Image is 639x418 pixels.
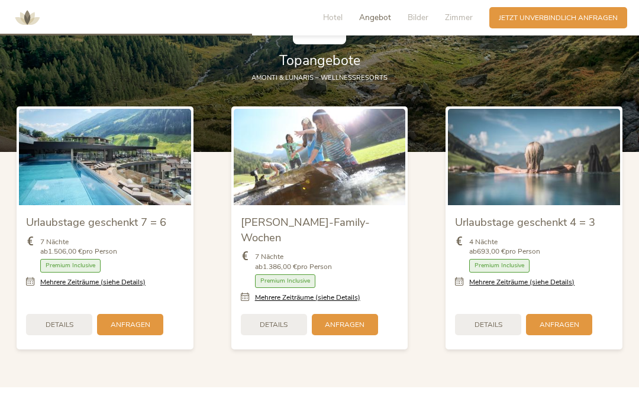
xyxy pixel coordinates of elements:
[241,215,370,245] span: [PERSON_NAME]-Family-Wochen
[255,293,360,303] a: Mehrere Zeiträume (siehe Details)
[323,12,343,23] span: Hotel
[234,109,406,205] img: Sommer-Family-Wochen
[477,247,505,256] b: 693,00 €
[111,320,150,330] span: Anfragen
[279,51,360,70] span: Topangebote
[263,262,297,271] b: 1.386,00 €
[40,237,117,257] span: 7 Nächte ab pro Person
[455,215,595,229] span: Urlaubstage geschenkt 4 = 3
[19,109,191,205] img: Urlaubstage geschenkt 7 = 6
[469,259,530,273] span: Premium Inclusive
[48,247,82,256] b: 1.506,00 €
[448,109,620,205] img: Urlaubstage geschenkt 4 = 3
[359,12,391,23] span: Angebot
[540,320,579,330] span: Anfragen
[469,277,575,287] a: Mehrere Zeiträume (siehe Details)
[255,274,315,288] span: Premium Inclusive
[469,237,540,257] span: 4 Nächte ab pro Person
[445,12,473,23] span: Zimmer
[325,320,364,330] span: Anfragen
[40,277,146,287] a: Mehrere Zeiträume (siehe Details)
[499,13,618,23] span: Jetzt unverbindlich anfragen
[40,259,101,273] span: Premium Inclusive
[9,14,45,21] a: AMONTI & LUNARIS Wellnessresort
[408,12,428,23] span: Bilder
[255,252,332,272] span: 7 Nächte ab pro Person
[260,320,288,330] span: Details
[26,215,166,229] span: Urlaubstage geschenkt 7 = 6
[475,320,502,330] span: Details
[251,73,388,82] span: AMONTI & LUNARIS – Wellnessresorts
[46,320,73,330] span: Details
